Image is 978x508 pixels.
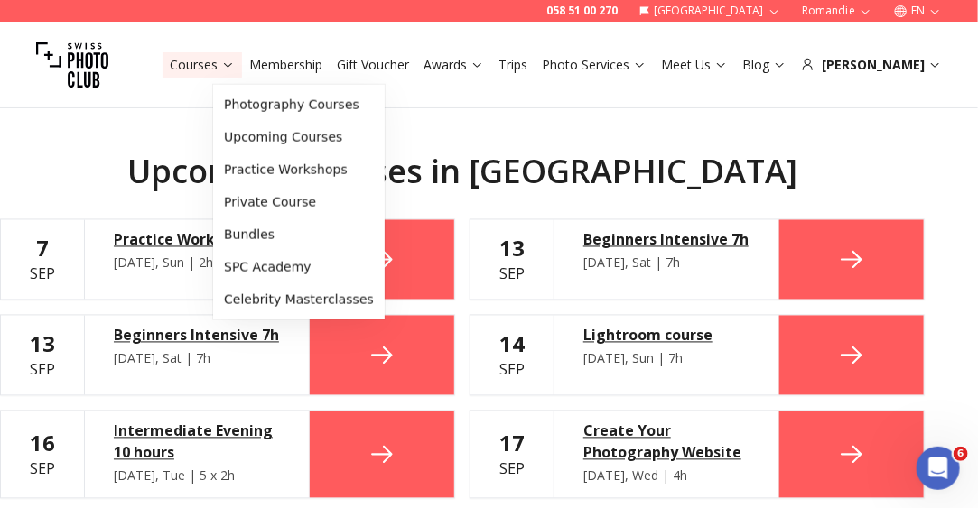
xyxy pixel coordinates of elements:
a: Blog [742,56,787,74]
a: Courses [170,56,235,74]
button: Photo Services [535,52,654,78]
a: Practice Workshops [217,153,381,186]
iframe: Intercom live chat [917,447,960,490]
div: Sep [30,330,55,381]
a: Intermediate Evening 10 hours [114,420,280,464]
a: Trips [498,56,527,74]
a: Beginners Intensive 7h [583,229,750,251]
button: Membership [242,52,330,78]
a: Membership [249,56,322,74]
a: Beginners Intensive 7h [114,325,280,346]
a: Celebrity Masterclasses [217,283,381,316]
a: 058 51 00 270 [546,4,618,18]
div: [DATE], Sun | 7h [583,350,750,368]
span: 6 [954,447,968,461]
button: Awards [416,52,491,78]
a: Photography Courses [217,88,381,121]
b: 13 [30,329,55,359]
button: Trips [491,52,535,78]
b: 17 [499,429,525,458]
button: Meet Us [654,52,735,78]
button: Courses [163,52,242,78]
div: [DATE], Sun | 2h [114,254,280,272]
b: 7 [36,234,49,263]
button: Blog [735,52,794,78]
b: 16 [30,429,55,458]
div: [DATE], Sat | 7h [114,350,280,368]
img: Swiss photo club [36,29,108,101]
div: [DATE], Wed | 4h [583,467,750,485]
a: Private Course [217,186,381,218]
a: Photo Services [542,56,647,74]
b: 13 [499,234,525,263]
a: SPC Academy [217,251,381,283]
a: Awards [424,56,484,74]
div: [PERSON_NAME] [801,56,942,74]
div: Sep [30,235,55,285]
a: Practice Workshops [114,229,280,251]
div: Sep [499,330,525,381]
a: Upcoming Courses [217,121,381,153]
div: Sep [499,429,525,480]
button: Gift Voucher [330,52,416,78]
b: 14 [499,329,525,359]
a: Gift Voucher [337,56,409,74]
a: Lightroom course [583,325,750,346]
div: [DATE], Sat | 7h [583,254,750,272]
a: Create Your Photography Website [583,420,750,464]
div: Sep [499,235,525,285]
div: Sep [30,429,55,480]
div: [DATE], Tue | 5 x 2h [114,467,280,485]
a: Meet Us [661,56,728,74]
a: Bundles [217,218,381,251]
